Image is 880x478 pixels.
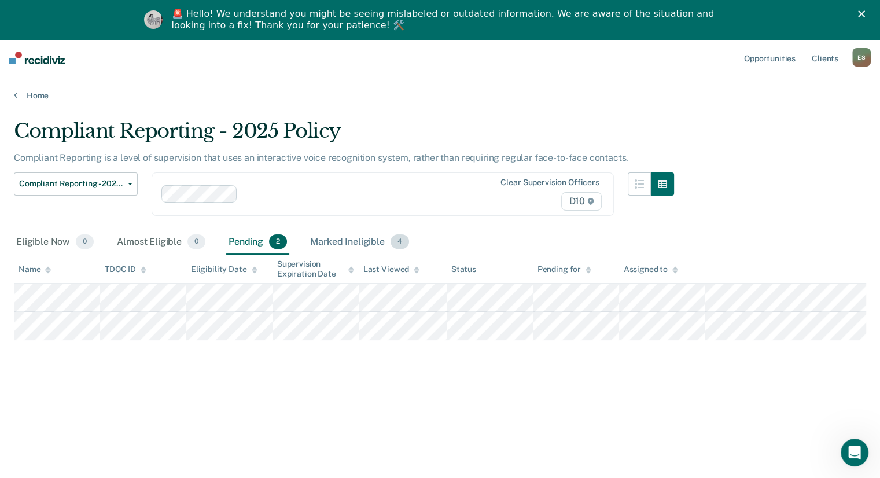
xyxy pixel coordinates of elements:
div: Eligible Now0 [14,230,96,255]
div: Close [858,10,870,17]
a: Opportunities [742,39,798,76]
div: Marked Ineligible4 [308,230,411,255]
div: 🚨 Hello! We understand you might be seeing mislabeled or outdated information. We are aware of th... [172,8,718,31]
img: Recidiviz [9,52,65,64]
button: Compliant Reporting - 2025 Policy [14,172,138,196]
div: Last Viewed [363,264,419,274]
span: 4 [391,234,409,249]
div: Pending2 [226,230,289,255]
span: Compliant Reporting - 2025 Policy [19,179,123,189]
iframe: Intercom live chat [841,439,868,466]
a: Clients [809,39,841,76]
div: Name [19,264,51,274]
div: Almost Eligible0 [115,230,208,255]
button: ES [852,48,871,67]
div: Clear supervision officers [500,178,599,187]
div: Pending for [537,264,591,274]
p: Compliant Reporting is a level of supervision that uses an interactive voice recognition system, ... [14,152,628,163]
span: D10 [561,192,601,211]
span: 0 [76,234,94,249]
span: 2 [269,234,287,249]
div: E S [852,48,871,67]
div: Supervision Expiration Date [277,259,354,279]
div: Eligibility Date [191,264,257,274]
div: Status [451,264,476,274]
a: Home [14,90,866,101]
div: Compliant Reporting - 2025 Policy [14,119,674,152]
span: 0 [187,234,205,249]
div: TDOC ID [105,264,146,274]
div: Assigned to [624,264,678,274]
img: Profile image for Kim [144,10,163,29]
